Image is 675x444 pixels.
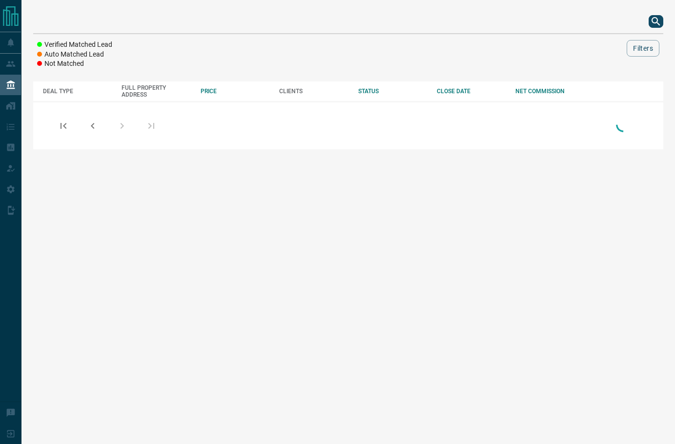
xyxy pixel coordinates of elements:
[43,88,112,95] div: DEAL TYPE
[358,88,427,95] div: STATUS
[515,88,584,95] div: NET COMMISSION
[37,40,112,50] li: Verified Matched Lead
[627,40,659,57] button: Filters
[37,59,112,69] li: Not Matched
[614,115,633,136] div: Loading
[122,84,190,98] div: FULL PROPERTY ADDRESS
[649,15,663,28] button: search button
[437,88,506,95] div: CLOSE DATE
[201,88,269,95] div: PRICE
[37,50,112,60] li: Auto Matched Lead
[279,88,348,95] div: CLIENTS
